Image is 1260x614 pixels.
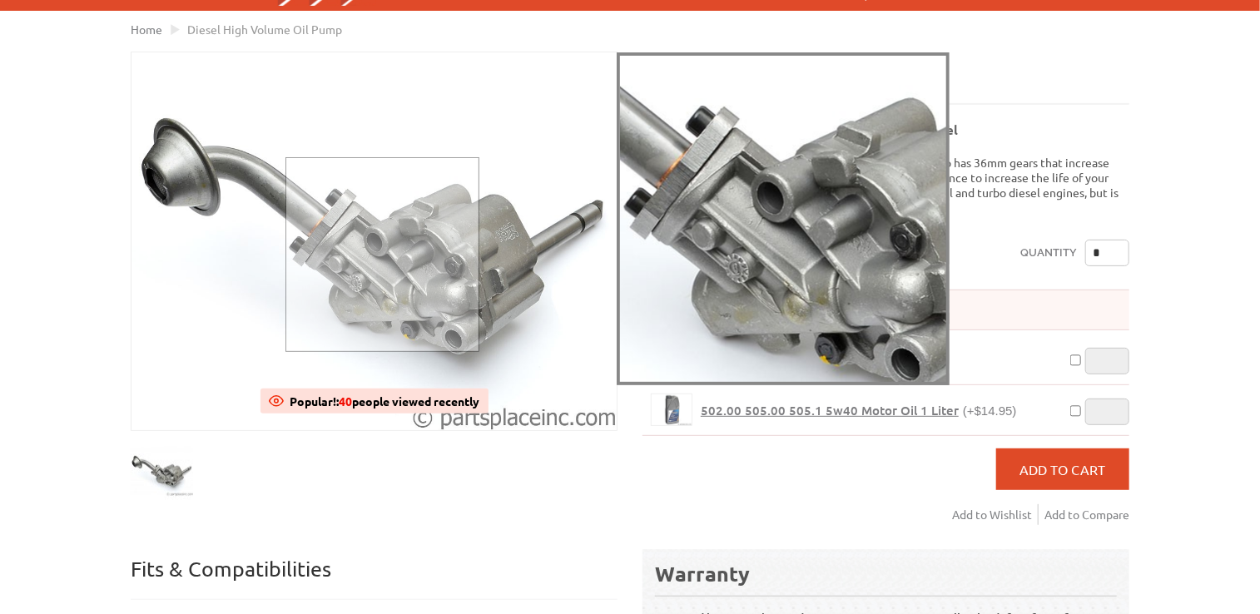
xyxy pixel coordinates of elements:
div: Warranty [655,560,1117,587]
a: Add to Wishlist [952,504,1039,525]
span: (+$14.95) [963,404,1017,418]
span: Add to Cart [1020,461,1106,478]
a: Home [131,22,162,37]
label: Quantity [1020,240,1077,266]
a: 502.00 505.00 505.1 5w40 Motor Oil 1 Liter [651,394,692,426]
a: 502.00 505.00 505.1 5w40 Motor Oil 1 Liter(+$14.95) [701,403,1017,418]
p: Fits & Compatibilities [131,556,618,600]
span: Diesel high volume oil pump [187,22,342,37]
a: Add to Compare [1044,504,1129,525]
button: Add to Cart [996,448,1129,490]
span: 502.00 505.00 505.1 5w40 Motor Oil 1 Liter [701,402,959,418]
b: Diesel high volume oil pump [642,52,935,78]
img: 502.00 505.00 505.1 5w40 Motor Oil 1 Liter [652,394,692,425]
img: Diesel high volume oil pump [131,440,193,503]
